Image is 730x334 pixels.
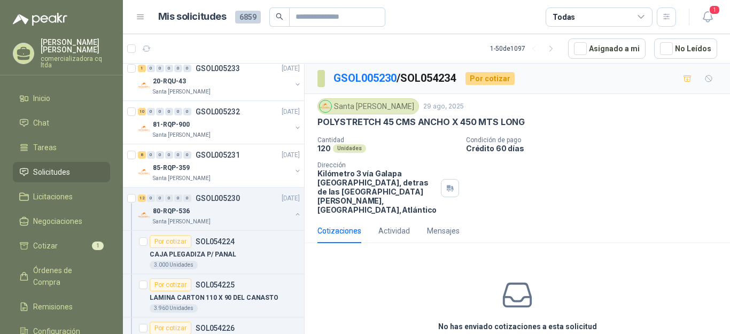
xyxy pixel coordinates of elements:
[33,301,73,313] span: Remisiones
[123,274,304,317] a: Por cotizarSOL054225LAMINA CARTON 110 X 90 DEL CANASTO3.960 Unidades
[183,108,191,115] div: 0
[320,100,331,112] img: Company Logo
[33,117,49,129] span: Chat
[196,65,240,72] p: GSOL005233
[138,195,146,202] div: 12
[13,88,110,108] a: Inicio
[153,88,211,96] p: Santa [PERSON_NAME]
[709,5,720,15] span: 1
[138,79,151,92] img: Company Logo
[165,108,173,115] div: 0
[156,108,164,115] div: 0
[41,38,110,53] p: [PERSON_NAME] [PERSON_NAME]
[196,238,235,245] p: SOL054224
[33,142,57,153] span: Tareas
[92,242,104,250] span: 1
[153,218,211,226] p: Santa [PERSON_NAME]
[183,151,191,159] div: 0
[466,144,726,153] p: Crédito 60 días
[317,144,331,153] p: 120
[13,211,110,231] a: Negociaciones
[568,38,646,59] button: Asignado a mi
[317,225,361,237] div: Cotizaciones
[427,225,460,237] div: Mensajes
[654,38,717,59] button: No Leídos
[438,321,597,332] h3: No has enviado cotizaciones a esta solicitud
[33,265,100,288] span: Órdenes de Compra
[158,9,227,25] h1: Mis solicitudes
[153,174,211,183] p: Santa [PERSON_NAME]
[282,150,300,160] p: [DATE]
[165,65,173,72] div: 0
[13,113,110,133] a: Chat
[138,108,146,115] div: 10
[333,144,366,153] div: Unidades
[150,250,236,260] p: CAJA PLEGADIZA P/ PANAL
[33,166,70,178] span: Solicitudes
[138,192,302,226] a: 12 0 0 0 0 0 GSOL005230[DATE] Company Logo80-RQP-536Santa [PERSON_NAME]
[150,261,198,269] div: 3.000 Unidades
[183,195,191,202] div: 0
[150,235,191,248] div: Por cotizar
[156,151,164,159] div: 0
[423,102,464,112] p: 29 ago, 2025
[317,116,525,128] p: POLYSTRETCH 45 CMS ANCHO X 450 MTS LONG
[235,11,261,24] span: 6859
[317,169,437,214] p: Kilómetro 3 vía Galapa [GEOGRAPHIC_DATA], detras de las [GEOGRAPHIC_DATA][PERSON_NAME], [GEOGRAPH...
[282,64,300,74] p: [DATE]
[13,137,110,158] a: Tareas
[147,65,155,72] div: 0
[13,260,110,292] a: Órdenes de Compra
[465,72,515,85] div: Por cotizar
[33,215,82,227] span: Negociaciones
[282,193,300,204] p: [DATE]
[13,13,67,26] img: Logo peakr
[317,98,419,114] div: Santa [PERSON_NAME]
[13,297,110,317] a: Remisiones
[333,70,457,87] p: / SOL054234
[317,136,457,144] p: Cantidad
[138,149,302,183] a: 8 0 0 0 0 0 GSOL005231[DATE] Company Logo85-RQP-359Santa [PERSON_NAME]
[196,195,240,202] p: GSOL005230
[153,206,190,216] p: 80-RQP-536
[276,13,283,20] span: search
[196,108,240,115] p: GSOL005232
[196,324,235,332] p: SOL054226
[153,131,211,139] p: Santa [PERSON_NAME]
[33,191,73,203] span: Licitaciones
[196,281,235,289] p: SOL054225
[183,65,191,72] div: 0
[153,163,190,173] p: 85-RQP-359
[138,166,151,178] img: Company Logo
[490,40,560,57] div: 1 - 50 de 1097
[153,120,190,130] p: 81-RQP-900
[41,56,110,68] p: comercializadora cq ltda
[156,195,164,202] div: 0
[698,7,717,27] button: 1
[174,195,182,202] div: 0
[196,151,240,159] p: GSOL005231
[147,108,155,115] div: 0
[33,92,50,104] span: Inicio
[13,187,110,207] a: Licitaciones
[147,195,155,202] div: 0
[123,231,304,274] a: Por cotizarSOL054224CAJA PLEGADIZA P/ PANAL3.000 Unidades
[174,108,182,115] div: 0
[138,151,146,159] div: 8
[317,161,437,169] p: Dirección
[174,65,182,72] div: 0
[147,151,155,159] div: 0
[553,11,575,23] div: Todas
[138,209,151,222] img: Company Logo
[33,240,58,252] span: Cotizar
[138,62,302,96] a: 1 0 0 0 0 0 GSOL005233[DATE] Company Logo20-RQU-43Santa [PERSON_NAME]
[174,151,182,159] div: 0
[138,122,151,135] img: Company Logo
[13,162,110,182] a: Solicitudes
[165,195,173,202] div: 0
[138,65,146,72] div: 1
[156,65,164,72] div: 0
[466,136,726,144] p: Condición de pago
[150,304,198,313] div: 3.960 Unidades
[378,225,410,237] div: Actividad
